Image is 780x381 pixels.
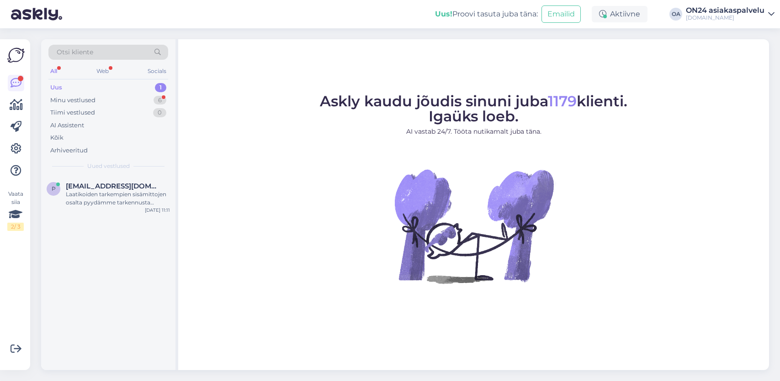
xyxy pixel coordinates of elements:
[7,190,24,231] div: Vaata siia
[50,108,95,117] div: Tiimi vestlused
[7,47,25,64] img: Askly Logo
[155,83,166,92] div: 1
[145,207,170,214] div: [DATE] 11:11
[435,9,538,20] div: Proovi tasuta juba täna:
[154,96,166,105] div: 6
[153,108,166,117] div: 0
[95,65,111,77] div: Web
[7,223,24,231] div: 2 / 3
[548,92,577,110] span: 1179
[686,7,764,14] div: ON24 asiakaspalvelu
[146,65,168,77] div: Socials
[50,146,88,155] div: Arhiveeritud
[66,190,170,207] div: Laatikoiden tarkempien sisämittojen osalta pyydämme tarkennusta valmistajalta. Palaamme asiaan, k...
[50,83,62,92] div: Uus
[392,144,556,308] img: No Chat active
[592,6,647,22] div: Aktiivne
[50,133,64,142] div: Kõik
[686,14,764,21] div: [DOMAIN_NAME]
[320,127,627,136] p: AI vastab 24/7. Tööta nutikamalt juba täna.
[541,5,581,23] button: Emailid
[52,185,56,192] span: p
[50,96,96,105] div: Minu vestlused
[50,121,84,130] div: AI Assistent
[320,92,627,125] span: Askly kaudu jõudis sinuni juba klienti. Igaüks loeb.
[669,8,682,21] div: OA
[48,65,59,77] div: All
[686,7,775,21] a: ON24 asiakaspalvelu[DOMAIN_NAME]
[87,162,130,170] span: Uued vestlused
[66,182,161,190] span: pipsalai1@gmail.com
[435,10,452,18] b: Uus!
[57,47,93,57] span: Otsi kliente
